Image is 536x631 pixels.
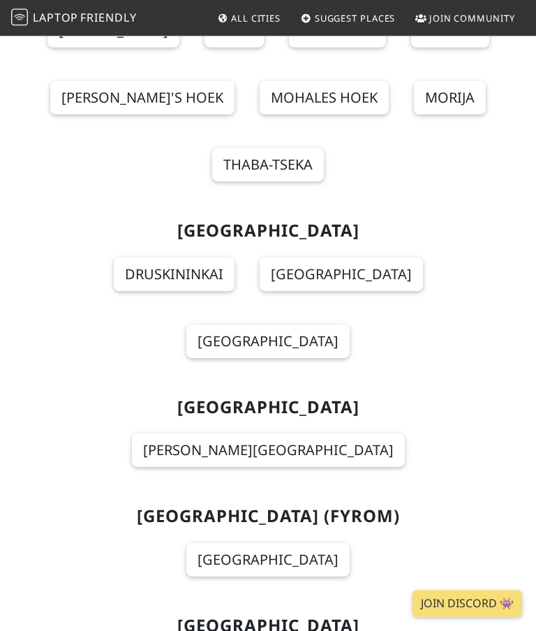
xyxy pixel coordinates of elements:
[11,6,137,31] a: LaptopFriendly LaptopFriendly
[50,82,234,115] a: [PERSON_NAME]'s Hoek
[260,258,423,292] a: [GEOGRAPHIC_DATA]
[211,6,286,31] a: All Cities
[80,10,136,25] span: Friendly
[25,398,511,418] h2: [GEOGRAPHIC_DATA]
[295,6,401,31] a: Suggest Places
[212,149,324,182] a: Thaba-Tseka
[132,434,405,468] a: [PERSON_NAME][GEOGRAPHIC_DATA]
[33,10,78,25] span: Laptop
[186,325,350,359] a: [GEOGRAPHIC_DATA]
[114,258,234,292] a: Druskininkai
[410,6,521,31] a: Join Community
[429,12,515,24] span: Join Community
[231,12,281,24] span: All Cities
[315,12,396,24] span: Suggest Places
[260,82,389,115] a: Mohales Hoek
[11,9,28,26] img: LaptopFriendly
[414,82,486,115] a: Morija
[25,221,511,242] h2: [GEOGRAPHIC_DATA]
[25,507,511,527] h2: [GEOGRAPHIC_DATA] (FYROM)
